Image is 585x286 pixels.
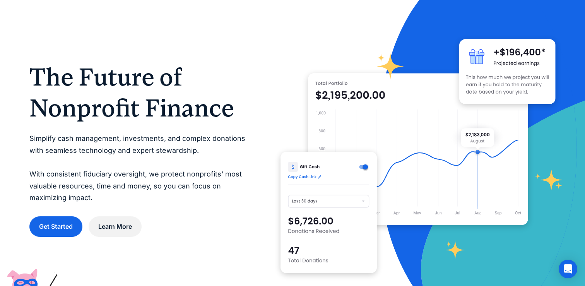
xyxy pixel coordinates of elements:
[29,133,250,204] p: Simplify cash management, investments, and complex donations with seamless technology and expert ...
[308,73,528,225] img: nonprofit donation platform
[29,62,250,123] h1: The Future of Nonprofit Finance
[559,260,577,278] div: Open Intercom Messenger
[89,216,142,237] a: Learn More
[29,216,82,237] a: Get Started
[535,169,563,191] img: fundraising star
[281,152,377,273] img: donation software for nonprofits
